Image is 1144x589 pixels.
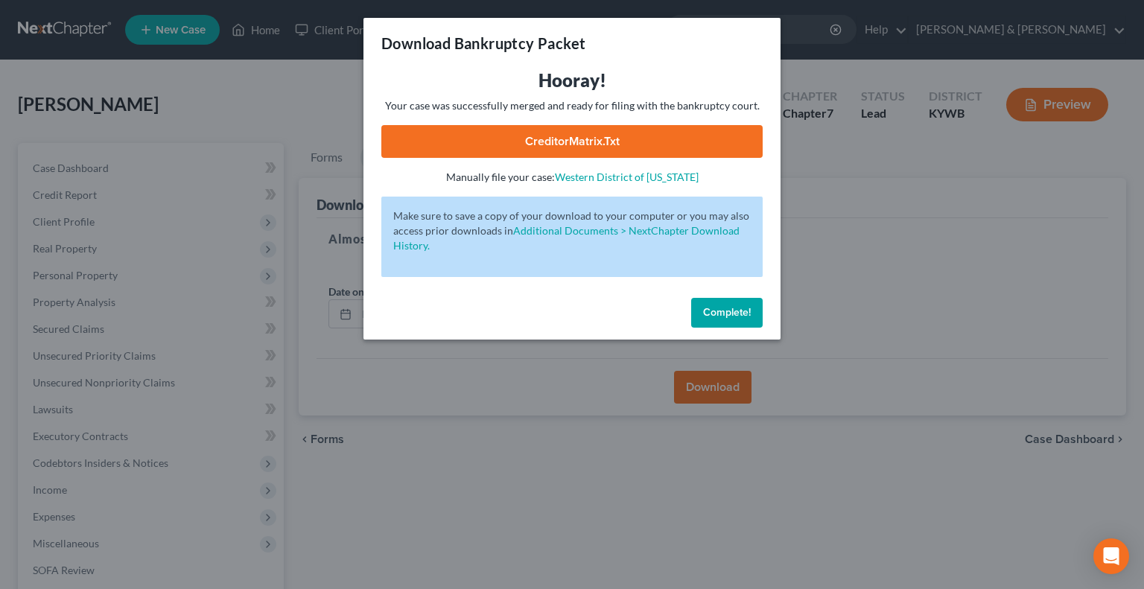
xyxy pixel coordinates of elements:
a: Additional Documents > NextChapter Download History. [393,224,740,252]
div: Open Intercom Messenger [1093,538,1129,574]
span: Complete! [703,306,751,319]
h3: Hooray! [381,69,763,92]
h3: Download Bankruptcy Packet [381,33,585,54]
a: CreditorMatrix.txt [381,125,763,158]
button: Complete! [691,298,763,328]
p: Your case was successfully merged and ready for filing with the bankruptcy court. [381,98,763,113]
p: Make sure to save a copy of your download to your computer or you may also access prior downloads in [393,208,751,253]
p: Manually file your case: [381,170,763,185]
a: Western District of [US_STATE] [555,171,699,183]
